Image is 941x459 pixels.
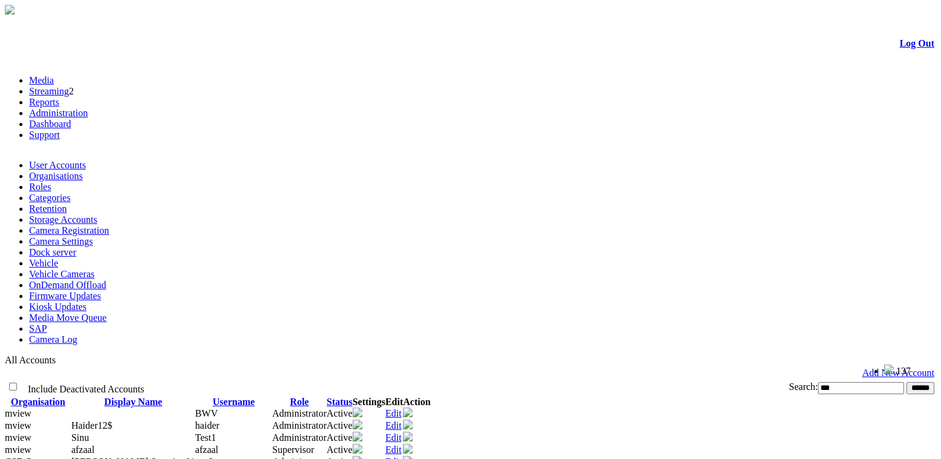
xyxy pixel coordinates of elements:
[29,334,78,345] a: Camera Log
[353,420,362,429] img: camera24.png
[272,408,327,420] td: Administrator
[29,108,88,118] a: Administration
[213,397,254,407] a: Username
[327,444,353,456] td: Active
[5,5,15,15] img: arrow-3.png
[29,97,59,107] a: Reports
[327,420,353,432] td: Active
[403,432,413,441] img: user-active-green-icon.svg
[29,247,76,257] a: Dock server
[29,323,47,334] a: SAP
[385,432,402,443] a: Edit
[385,420,402,431] a: Edit
[896,366,911,376] span: 137
[195,432,216,443] span: Test1
[773,365,860,374] span: Welcome, - (Administrator)
[353,432,362,441] img: camera24.png
[71,444,95,455] span: Contact Method: SMS and Email
[327,432,353,444] td: Active
[403,409,413,419] a: Deactivate
[403,408,413,417] img: user-active-green-icon.svg
[29,171,83,181] a: Organisations
[29,182,51,192] a: Roles
[29,291,101,301] a: Firmware Updates
[403,433,413,443] a: Deactivate
[403,420,413,429] img: user-active-green-icon.svg
[195,408,218,418] span: BWV
[5,444,32,455] span: mview
[5,355,56,365] span: All Accounts
[403,444,413,454] img: user-active-green-icon.svg
[900,38,934,48] a: Log Out
[29,119,71,129] a: Dashboard
[29,312,107,323] a: Media Move Queue
[69,86,74,96] span: 2
[29,236,93,246] a: Camera Settings
[403,397,430,408] th: Action
[327,408,353,420] td: Active
[353,408,362,417] img: camera24.png
[29,75,54,85] a: Media
[353,444,362,454] img: camera24.png
[272,444,327,456] td: Supervisor
[5,420,32,431] span: mview
[29,269,95,279] a: Vehicle Cameras
[327,397,353,407] a: Status
[29,86,69,96] a: Streaming
[29,258,58,268] a: Vehicle
[5,408,32,418] span: mview
[29,214,97,225] a: Storage Accounts
[11,397,65,407] a: Organisation
[29,193,70,203] a: Categories
[272,432,327,444] td: Administrator
[195,444,218,455] span: afzaal
[29,130,60,140] a: Support
[29,302,87,312] a: Kiosk Updates
[28,384,144,394] span: Include Deactivated Accounts
[29,280,106,290] a: OnDemand Offload
[29,203,67,214] a: Retention
[71,420,113,431] span: Contact Method: None
[29,225,109,236] a: Camera Registration
[195,420,219,431] span: haider
[385,444,402,455] a: Edit
[353,397,385,408] th: Settings
[385,408,402,418] a: Edit
[403,421,413,431] a: Deactivate
[272,420,327,432] td: Administrator
[884,365,894,374] img: bell25.png
[403,445,413,455] a: Deactivate
[29,160,86,170] a: User Accounts
[71,432,89,443] span: Contact Method: SMS and Email
[104,397,162,407] a: Display Name
[459,381,934,394] div: Search:
[5,432,32,443] span: mview
[385,397,403,408] th: Edit
[290,397,309,407] a: Role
